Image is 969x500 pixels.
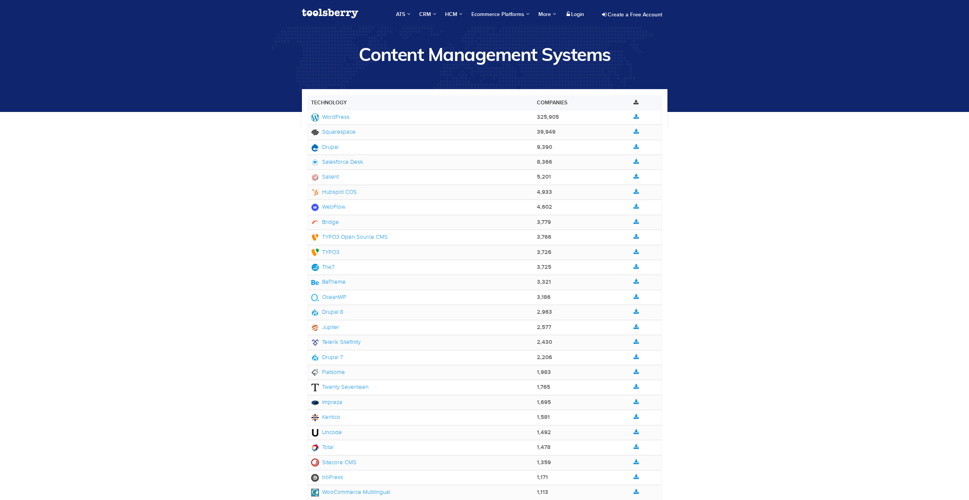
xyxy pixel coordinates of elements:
[537,144,552,151] span: 9,390
[471,11,529,18] span: Ecommerce Platforms
[311,144,338,150] a: Drupal Drupal
[302,44,667,64] h1: Content Management Systems
[311,129,356,135] a: Squarespace Squarespace
[537,234,551,241] span: 3,766
[537,324,551,331] span: 2,577
[311,294,319,302] img: OceanWP
[534,96,631,110] th: Companies
[537,309,552,316] span: 2,963
[311,459,356,465] a: Sitecore CMS Sitecore CMS
[419,11,436,18] span: CRM
[311,383,319,391] img: Twenty Seventeen
[311,399,342,405] a: Impreza Impreza
[311,399,319,407] img: Impreza
[311,264,319,272] img: The7
[311,189,357,195] a: Hubspot COS Hubspot COS
[537,279,551,286] span: 3,321
[311,369,345,375] a: Flatsome Flatsome
[311,414,340,420] a: Kentico Kentico
[597,8,667,21] a: Create a Free Account
[537,459,551,466] span: 1,359
[311,279,346,285] a: BeTheme BeTheme
[537,294,551,301] span: 3,186
[311,369,319,377] img: Flatsome
[537,489,548,496] span: 1,113
[311,233,319,241] img: TYPO3 Open Source CMS
[311,324,339,330] a: Jupiter Jupiter
[311,353,319,361] img: Drupal 7
[311,339,361,345] a: Telerik Sitefinity Telerik Sitefinity
[311,188,319,196] img: Hubspot COS
[537,414,550,421] span: 1,581
[562,8,589,21] a: Login
[311,444,319,452] img: Total
[308,96,534,110] th: Technology
[415,4,440,25] a: CRM
[311,384,369,390] a: Twenty Seventeen Twenty Seventeen
[537,474,548,481] span: 1,171
[392,4,414,25] a: ATS
[537,174,551,181] span: 5,201
[311,234,388,240] a: TYPO3 Open Source CMS TYPO3 Open Source CMS
[537,369,551,376] span: 1,983
[441,4,466,25] a: HCM
[311,309,343,315] a: Drupal 8 Drupal 8
[311,144,319,152] img: Drupal
[311,429,319,437] img: Uncode
[311,324,319,332] img: Jupiter
[311,219,339,225] a: Bridge Bridge
[537,399,551,406] span: 1,695
[311,173,319,181] img: Salient
[311,429,342,435] a: Uncode Uncode
[311,458,319,466] img: Sitecore CMS
[302,4,358,23] a: Toolsberry
[537,384,550,391] span: 1,765
[311,474,343,480] a: bbPress bbPress
[311,489,319,497] img: WooCommerce Multilingual
[311,264,335,270] a: The7 The7
[537,429,551,436] span: 1,492
[311,158,319,166] img: Salesforce Desk
[537,339,552,346] span: 2,430
[311,354,343,360] a: Drupal 7 Drupal 7
[311,414,319,422] img: Kentico
[311,308,319,316] img: Drupal 8
[311,249,339,255] a: TYPO3 TYPO3
[311,294,346,300] a: OceanWP OceanWP
[311,204,345,210] a: WebFlow WebFlow
[445,11,462,18] span: HCM
[537,219,551,226] span: 3,779
[311,114,350,120] a: WordPress WordPress
[537,444,551,451] span: 1,478
[311,444,334,450] a: Total Total
[311,159,363,165] a: Salesforce Desk Salesforce Desk
[311,489,390,495] a: WooCommerce Multilingual WooCommerce Multilingual
[302,9,358,18] img: Toolsberry
[537,114,559,121] span: 325,905
[535,4,560,25] a: More
[537,129,556,136] span: 39,949
[311,474,319,482] img: bbPress
[538,11,556,18] span: More
[311,203,319,211] img: WebFlow
[311,113,319,121] img: WordPress
[537,189,552,196] span: 4,933
[311,128,319,136] img: Squarespace
[537,264,551,271] span: 3,725
[311,219,319,227] img: Bridge
[468,4,533,25] a: Ecommerce Platforms
[537,204,552,211] span: 4,602
[311,174,339,180] a: Salient Salient
[311,339,319,347] img: Telerik Sitefinity
[311,278,319,286] img: BeTheme
[311,248,319,256] img: TYPO3
[537,249,551,256] span: 3,726
[537,159,552,166] span: 8,366
[537,354,552,361] span: 2,206
[396,11,410,18] span: ATS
